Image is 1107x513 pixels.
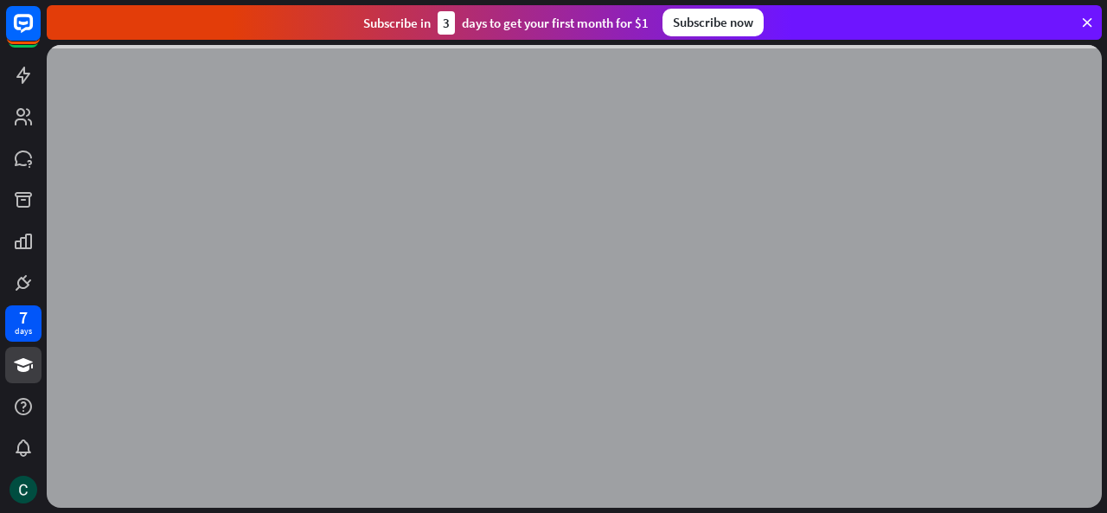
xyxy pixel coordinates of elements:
div: 7 [19,310,28,325]
div: Subscribe in days to get your first month for $1 [363,11,649,35]
div: 3 [438,11,455,35]
div: days [15,325,32,337]
div: Subscribe now [662,9,764,36]
a: 7 days [5,305,42,342]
